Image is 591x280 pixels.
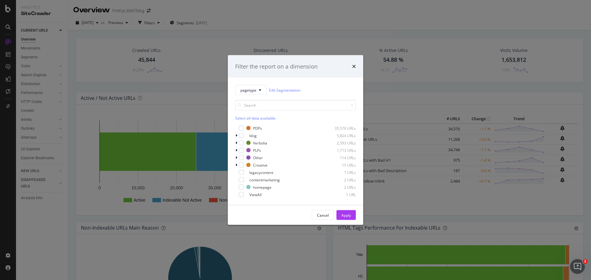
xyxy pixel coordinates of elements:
span: 1 [583,259,588,264]
div: Other [253,155,263,160]
div: contentmarketing [249,177,280,182]
a: Edit Segmentation [269,87,300,93]
div: 1 URL [326,192,356,197]
div: Verbolia [253,140,267,145]
iframe: Intercom live chat [570,259,585,274]
div: Select all data available [235,116,356,121]
div: Filter the report on a dimension [235,62,318,70]
div: PDPs [253,125,262,131]
div: 7 URLs [326,170,356,175]
div: 2,593 URLs [326,140,356,145]
button: Cancel [312,210,334,220]
div: Apply [341,212,351,218]
div: Creative [253,162,267,168]
div: Cancel [317,212,329,218]
button: Apply [336,210,356,220]
div: times [352,62,356,70]
div: ViewAll [249,192,262,197]
div: legacycontent [249,170,273,175]
div: 2 URLs [326,184,356,190]
div: 5,824 URLs [326,133,356,138]
div: 114 URLs [326,155,356,160]
div: PLPs [253,148,261,153]
div: 15 URLs [326,162,356,168]
div: blog [249,133,257,138]
button: pagetype [235,85,267,95]
input: Search [235,100,356,111]
div: 2 URLs [326,177,356,182]
div: modal [228,55,363,225]
div: homepage [253,184,271,190]
div: 35,576 URLs [326,125,356,131]
span: pagetype [240,87,256,93]
div: 1,713 URLs [326,148,356,153]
